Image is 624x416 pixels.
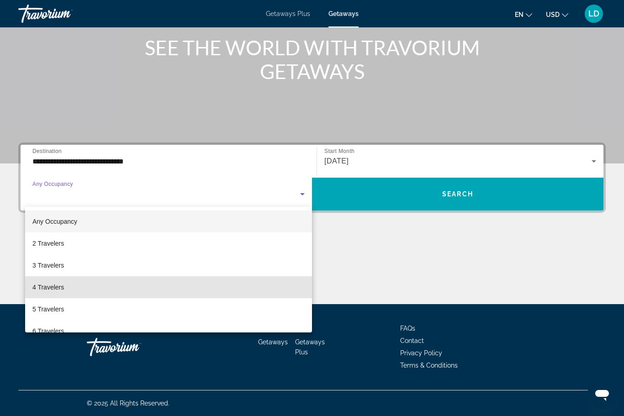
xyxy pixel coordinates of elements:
[587,379,617,409] iframe: Button to launch messaging window
[32,304,64,315] span: 5 Travelers
[32,260,64,271] span: 3 Travelers
[32,218,77,225] span: Any Occupancy
[32,326,64,337] span: 6 Travelers
[32,238,64,249] span: 2 Travelers
[32,282,64,293] span: 4 Travelers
